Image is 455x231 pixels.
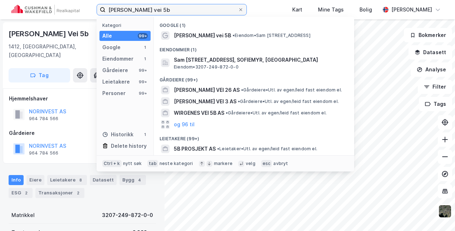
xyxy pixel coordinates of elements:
span: • [238,99,240,104]
div: Gårdeiere [102,66,128,75]
div: 1 [142,44,148,50]
div: Hjemmelshaver [9,94,156,103]
div: markere [214,161,233,166]
div: nytt søk [123,161,142,166]
input: Søk på adresse, matrikkel, gårdeiere, leietakere eller personer [106,4,238,15]
div: Historikk [102,130,133,139]
span: Gårdeiere • Utl. av egen/leid fast eiendom el. [241,87,342,93]
div: Kart [292,5,302,14]
div: 3207-249-872-0-0 [102,211,153,220]
span: Gårdeiere • Utl. av egen/leid fast eiendom el. [238,99,339,104]
span: Sam [STREET_ADDRESS], SOFIEMYR, [GEOGRAPHIC_DATA] [174,56,346,64]
button: Filter [418,80,452,94]
div: Datasett [90,175,117,185]
button: Analyse [411,62,452,77]
div: Delete history [111,142,147,150]
span: WIRGENES VEI 5B AS [174,109,224,117]
span: • [233,33,235,38]
button: Tags [419,97,452,111]
div: Leietakere [47,175,87,185]
div: [PERSON_NAME] [391,5,432,14]
span: • [241,87,243,93]
div: Eiendommer [102,55,133,63]
div: neste kategori [160,161,193,166]
div: Bygg [119,175,146,185]
div: Gårdeiere (99+) [154,71,354,84]
div: Mine Tags [318,5,344,14]
span: [PERSON_NAME] VEI 26 AS [174,86,240,94]
div: 1 [142,132,148,137]
button: Bokmerker [404,28,452,42]
div: avbryt [273,161,288,166]
span: • [217,146,219,151]
button: Datasett [408,45,452,60]
div: 99+ [138,33,148,39]
div: Leietakere [102,77,130,86]
iframe: Chat Widget [419,197,455,231]
div: 99+ [138,90,148,96]
div: Leietakere (99+) [154,130,354,143]
div: tab [147,160,158,167]
div: 99+ [138,67,148,73]
span: Gårdeiere • Utl. av egen/leid fast eiendom el. [226,110,327,116]
div: 2 [74,189,82,197]
div: Info [9,175,24,185]
div: [PERSON_NAME] Vei 5b [9,28,90,39]
div: Kategori [102,23,151,28]
span: 5B PROSJEKT AS [174,145,216,153]
span: Eiendom • 3207-249-872-0-0 [174,64,239,70]
div: ESG [9,188,33,198]
div: 1412, [GEOGRAPHIC_DATA], [GEOGRAPHIC_DATA] [9,42,110,60]
span: Leietaker • Utl. av egen/leid fast eiendom el. [217,146,317,152]
span: Eiendom • Sam [STREET_ADDRESS] [233,33,310,38]
div: Google (1) [154,17,354,30]
div: 8 [77,176,84,184]
div: 964 784 566 [29,116,58,122]
div: esc [261,160,272,167]
div: Eiere [26,175,44,185]
div: 2 [23,189,30,197]
div: Ctrl + k [102,160,122,167]
div: Kontrollprogram for chat [419,197,455,231]
div: 4 [136,176,143,184]
div: Gårdeiere [9,129,156,137]
div: Transaksjoner [35,188,84,198]
span: • [226,110,228,115]
div: Alle [102,32,112,40]
div: Personer [102,89,126,98]
img: cushman-wakefield-realkapital-logo.202ea83816669bd177139c58696a8fa1.svg [11,5,79,15]
button: og 96 til [174,120,195,129]
div: Matrikkel [11,211,35,220]
div: Bolig [359,5,372,14]
span: [PERSON_NAME] vei 5B [174,31,231,40]
div: 964 784 566 [29,150,58,156]
div: velg [246,161,255,166]
div: Eiendommer (1) [154,41,354,54]
button: Tag [9,68,70,82]
span: [PERSON_NAME] VEI 3 AS [174,97,236,106]
div: 1 [142,56,148,62]
div: Google [102,43,121,52]
div: 99+ [138,79,148,85]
